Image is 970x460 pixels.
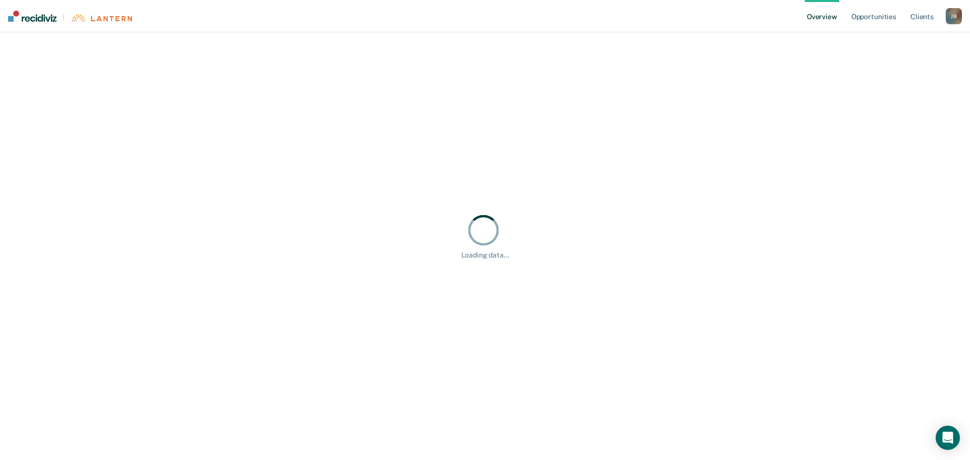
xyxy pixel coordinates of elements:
[57,13,71,22] span: |
[8,11,132,22] a: |
[936,426,960,450] div: Open Intercom Messenger
[71,14,132,22] img: Lantern
[461,251,509,260] div: Loading data...
[946,8,962,24] button: JB
[8,11,57,22] img: Recidiviz
[946,8,962,24] div: J B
